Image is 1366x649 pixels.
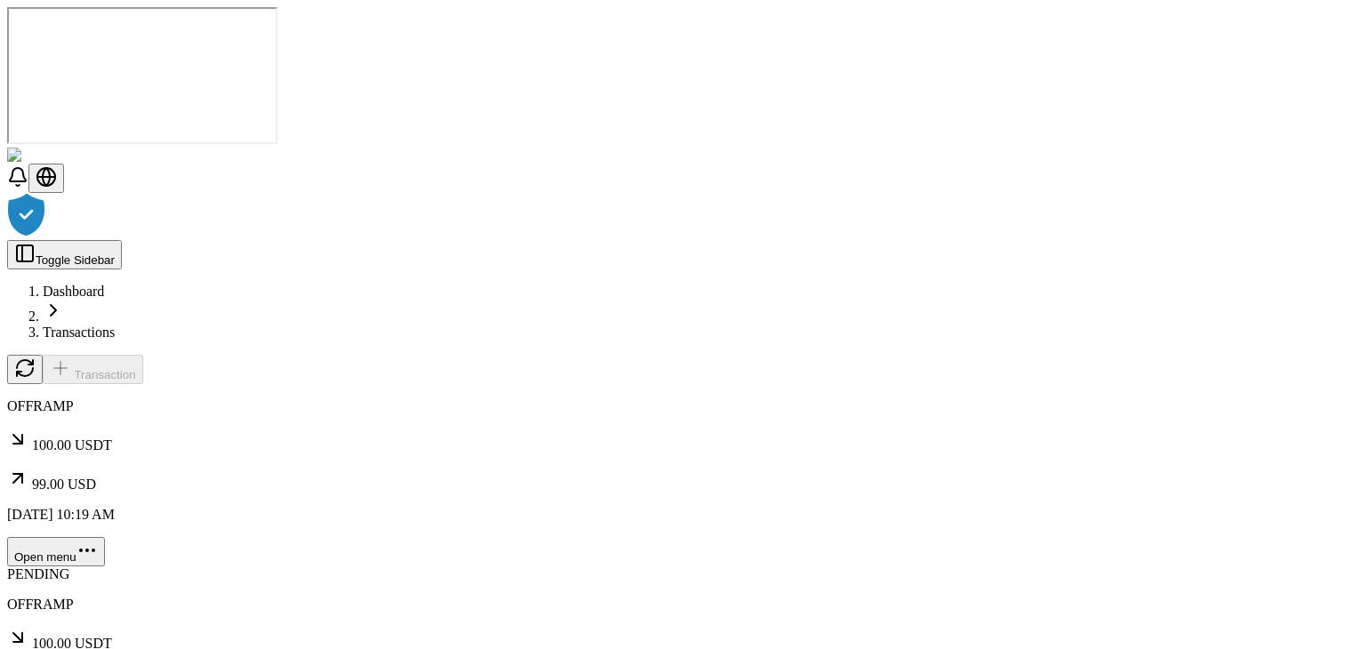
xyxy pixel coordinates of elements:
div: PENDING [7,566,1359,582]
img: ShieldPay Logo [7,148,113,164]
p: OFFRAMP [7,597,1359,613]
span: Open menu [14,550,76,564]
p: 99.00 USD [7,468,1359,493]
span: Toggle Sidebar [36,253,115,267]
a: Transactions [43,324,115,340]
button: Open menu [7,537,105,566]
button: Toggle Sidebar [7,240,122,269]
a: Dashboard [43,284,104,299]
p: 100.00 USDT [7,429,1359,453]
nav: breadcrumb [7,284,1359,341]
span: Transaction [74,368,135,381]
p: [DATE] 10:19 AM [7,507,1359,523]
p: OFFRAMP [7,398,1359,414]
button: Transaction [43,355,143,384]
